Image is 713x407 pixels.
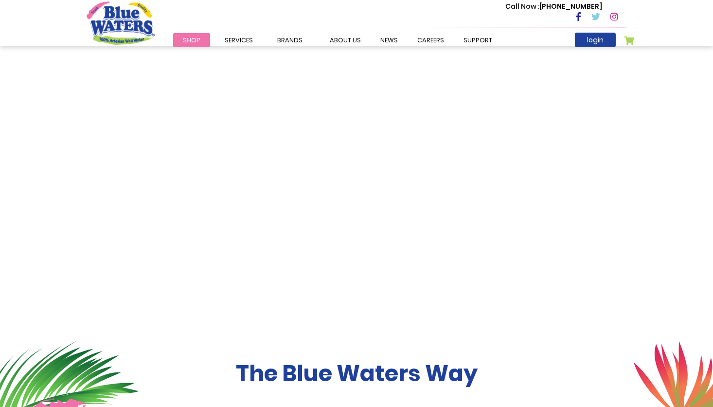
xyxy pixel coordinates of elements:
a: store logo [87,1,155,44]
span: Call Now : [505,1,539,11]
h2: The Blue Waters Way [87,360,626,387]
a: careers [408,33,454,47]
a: News [371,33,408,47]
p: [PHONE_NUMBER] [505,1,602,12]
span: Brands [277,36,303,45]
span: Shop [183,36,200,45]
a: support [454,33,502,47]
span: Services [225,36,253,45]
a: login [575,33,616,47]
a: about us [320,33,371,47]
